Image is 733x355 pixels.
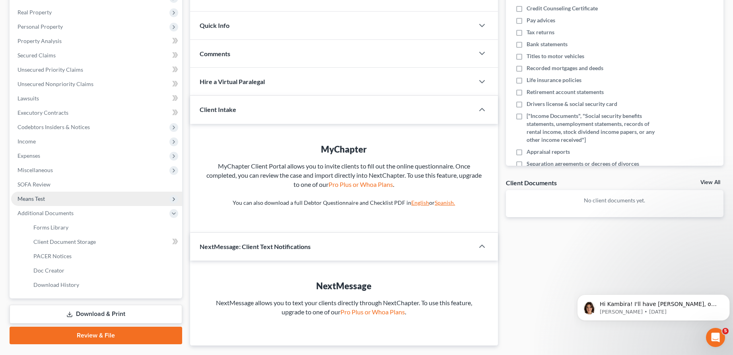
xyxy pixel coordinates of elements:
[17,167,53,173] span: Miscellaneous
[574,278,733,333] iframe: Intercom notifications message
[200,22,229,29] span: Quick Info
[206,162,482,188] span: MyChapter Client Portal allows you to invite clients to fill out the online questionnaire. Once c...
[11,48,182,63] a: Secured Claims
[27,235,182,249] a: Client Document Storage
[527,16,555,24] span: Pay advices
[17,37,62,44] span: Property Analysis
[17,138,36,145] span: Income
[17,124,90,130] span: Codebtors Insiders & Notices
[700,180,720,185] a: View All
[17,210,74,216] span: Additional Documents
[11,91,182,106] a: Lawsuits
[435,199,455,206] a: Spanish.
[10,327,182,344] a: Review & File
[527,112,662,144] span: ["Income Documents", "Social security benefits statements, unemployment statements, records of re...
[206,298,482,317] p: NextMessage allows you to text your clients directly through NextChapter. To use this feature, up...
[527,88,604,96] span: Retirement account statements
[11,63,182,77] a: Unsecured Priority Claims
[27,220,182,235] a: Forms Library
[11,77,182,91] a: Unsecured Nonpriority Claims
[17,181,51,188] span: SOFA Review
[206,199,482,207] p: You can also download a full Debtor Questionnaire and Checklist PDF in or
[206,143,482,155] div: MyChapter
[340,308,405,316] a: Pro Plus or Whoa Plans
[33,238,96,245] span: Client Document Storage
[11,177,182,192] a: SOFA Review
[411,199,429,206] a: English
[329,180,393,188] a: Pro Plus or Whoa Plans
[722,328,729,334] span: 5
[17,9,52,16] span: Real Property
[527,4,598,12] span: Credit Counseling Certificate
[527,76,581,84] span: Life insurance policies
[10,305,182,324] a: Download & Print
[527,100,617,108] span: Drivers license & social security card
[27,263,182,278] a: Doc Creator
[527,148,570,156] span: Appraisal reports
[27,278,182,292] a: Download History
[206,280,482,292] div: NextMessage
[33,267,64,274] span: Doc Creator
[527,160,639,168] span: Separation agreements or decrees of divorces
[200,106,236,113] span: Client Intake
[706,328,725,347] iframe: Intercom live chat
[527,64,603,72] span: Recorded mortgages and deeds
[512,196,717,204] p: No client documents yet.
[17,23,63,30] span: Personal Property
[200,78,265,85] span: Hire a Virtual Paralegal
[17,66,83,73] span: Unsecured Priority Claims
[17,109,68,116] span: Executory Contracts
[11,106,182,120] a: Executory Contracts
[17,80,93,87] span: Unsecured Nonpriority Claims
[527,40,568,48] span: Bank statements
[527,52,584,60] span: Titles to motor vehicles
[200,50,230,57] span: Comments
[27,249,182,263] a: PACER Notices
[17,52,56,59] span: Secured Claims
[527,28,554,36] span: Tax returns
[11,34,182,48] a: Property Analysis
[506,178,557,187] div: Client Documents
[33,253,72,259] span: PACER Notices
[17,95,39,102] span: Lawsuits
[33,281,79,288] span: Download History
[200,243,311,250] span: NextMessage: Client Text Notifications
[33,224,68,231] span: Forms Library
[17,152,40,159] span: Expenses
[17,195,45,202] span: Means Test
